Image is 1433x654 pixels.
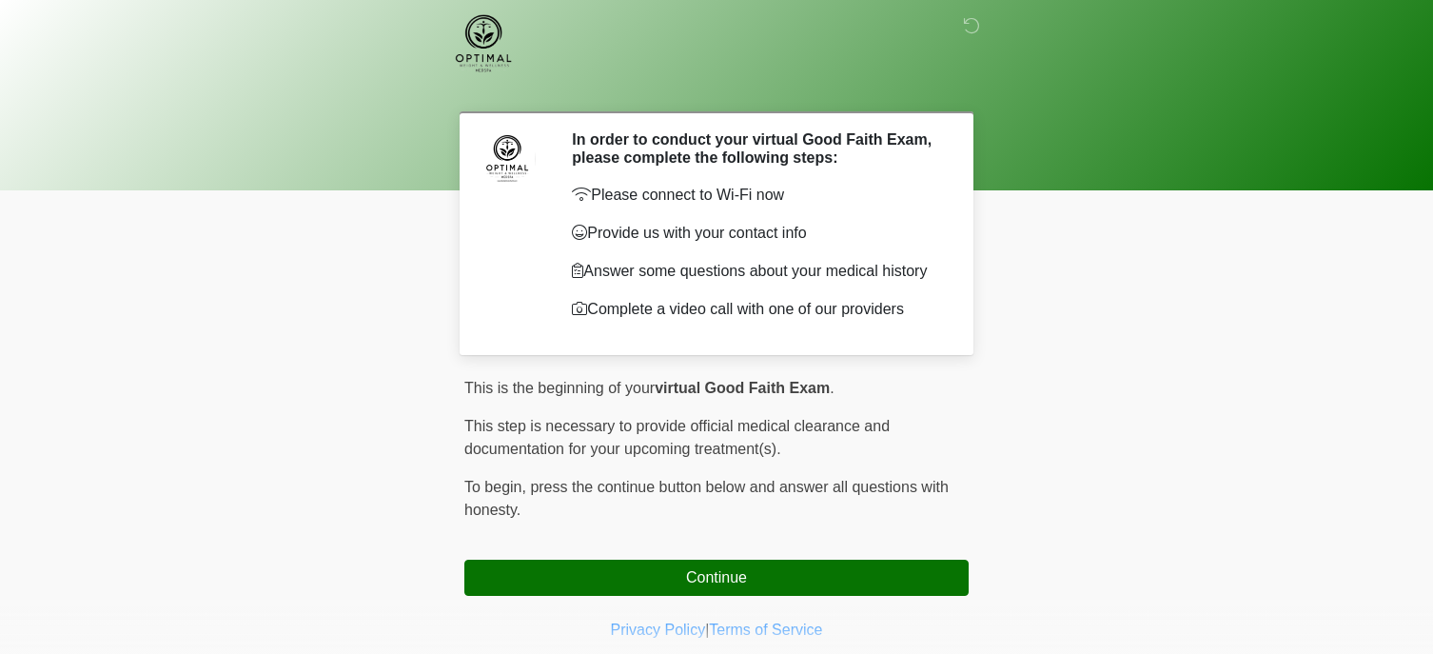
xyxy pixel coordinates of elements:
[572,184,940,207] p: Please connect to Wi-Fi now
[464,418,890,457] span: This step is necessary to provide official medical clearance and documentation for your upcoming ...
[464,380,655,396] span: This is the beginning of your
[445,14,521,73] img: Optimal Weight & Wellness Logo
[830,380,834,396] span: .
[464,479,530,495] span: To begin,
[572,260,940,283] p: Answer some questions about your medical history
[705,622,709,638] a: |
[464,560,969,596] button: Continue
[572,130,940,167] h2: In order to conduct your virtual Good Faith Exam, please complete the following steps:
[572,298,940,321] p: Complete a video call with one of our providers
[655,380,830,396] strong: virtual Good Faith Exam
[479,130,536,188] img: Agent Avatar
[611,622,706,638] a: Privacy Policy
[464,479,949,518] span: press the continue button below and answer all questions with honesty.
[572,222,940,245] p: Provide us with your contact info
[709,622,822,638] a: Terms of Service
